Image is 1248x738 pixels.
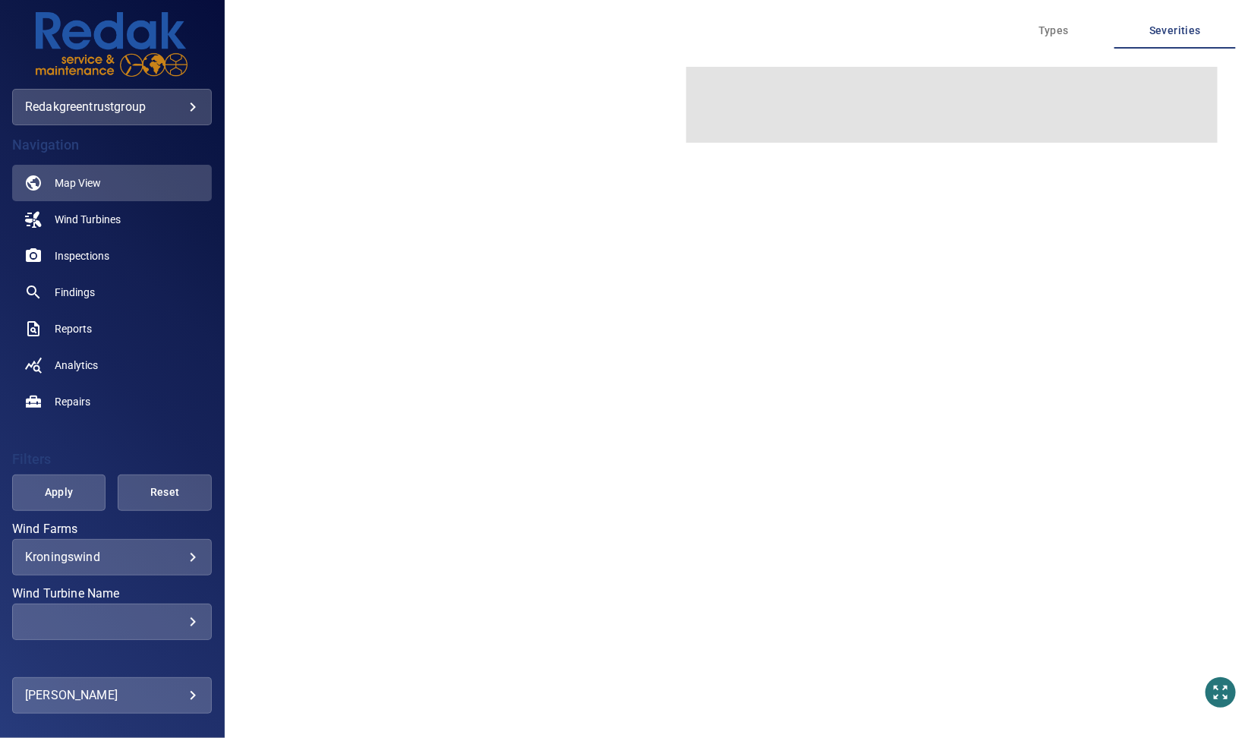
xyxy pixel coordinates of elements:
[137,483,193,502] span: Reset
[55,394,90,409] span: Repairs
[55,321,92,336] span: Reports
[12,238,212,274] a: inspections noActive
[12,347,212,383] a: analytics noActive
[55,175,101,191] span: Map View
[12,383,212,420] a: repairs noActive
[12,311,212,347] a: reports noActive
[55,212,121,227] span: Wind Turbines
[25,550,199,564] div: Kroningswind
[12,452,212,467] h4: Filters
[55,248,109,263] span: Inspections
[12,274,212,311] a: findings noActive
[1002,21,1105,40] span: Types
[12,652,212,664] label: Finding Category
[31,483,87,502] span: Apply
[12,165,212,201] a: map active
[12,604,212,640] div: Wind Turbine Name
[12,201,212,238] a: windturbines noActive
[25,95,199,119] div: redakgreentrustgroup
[12,523,212,535] label: Wind Farms
[12,89,212,125] div: redakgreentrustgroup
[36,12,188,77] img: redakgreentrustgroup-logo
[118,475,212,511] button: Reset
[55,358,98,373] span: Analytics
[1124,21,1227,40] span: Severities
[12,475,106,511] button: Apply
[12,539,212,576] div: Wind Farms
[55,285,95,300] span: Findings
[12,137,212,153] h4: Navigation
[25,683,199,708] div: [PERSON_NAME]
[12,588,212,600] label: Wind Turbine Name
